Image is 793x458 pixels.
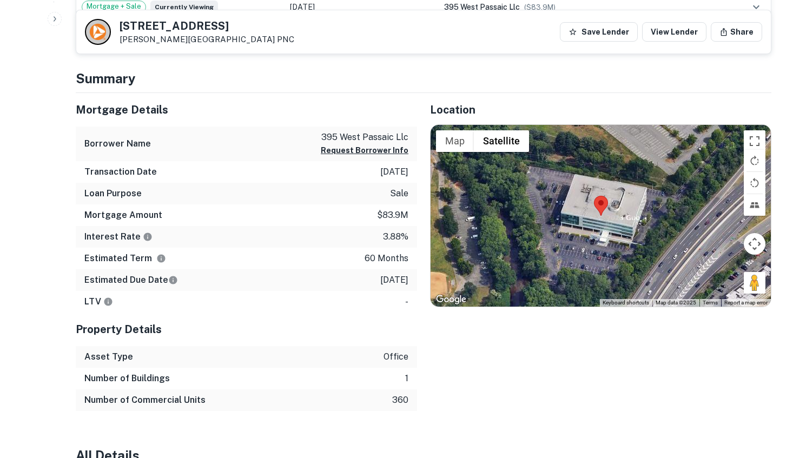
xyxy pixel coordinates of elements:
h4: Summary [76,69,771,88]
h6: Interest Rate [84,230,153,243]
a: Open this area in Google Maps (opens a new window) [433,293,469,307]
h6: Mortgage Amount [84,209,162,222]
p: [PERSON_NAME][GEOGRAPHIC_DATA] [120,35,294,44]
h6: Estimated Due Date [84,274,178,287]
h6: Estimated Term [84,252,166,265]
h6: Transaction Date [84,165,157,178]
span: Map data ©2025 [656,300,696,306]
a: Report a map error [724,300,768,306]
span: 395 west passaic llc [444,3,520,11]
a: Terms (opens in new tab) [703,300,718,306]
img: Google [433,293,469,307]
p: office [384,350,408,363]
p: 3.88% [383,230,408,243]
button: Tilt map [744,194,765,216]
svg: LTVs displayed on the website are for informational purposes only and may be reported incorrectly... [103,297,113,307]
h5: [STREET_ADDRESS] [120,21,294,31]
h6: Number of Buildings [84,372,170,385]
span: Currently viewing [150,1,218,14]
p: 360 [392,394,408,407]
p: [DATE] [380,165,408,178]
h6: LTV [84,295,113,308]
h6: Loan Purpose [84,187,142,200]
p: 60 months [365,252,408,265]
h6: Asset Type [84,350,133,363]
button: Rotate map counterclockwise [744,172,765,194]
h5: Location [430,102,771,118]
h6: Number of Commercial Units [84,394,206,407]
p: 395 west passaic llc [321,131,408,144]
p: 1 [405,372,408,385]
button: Request Borrower Info [321,144,408,157]
span: Mortgage + Sale [82,1,146,12]
svg: The interest rates displayed on the website are for informational purposes only and may be report... [143,232,153,242]
p: $83.9m [377,209,408,222]
button: Rotate map clockwise [744,150,765,171]
p: sale [390,187,408,200]
button: Toggle fullscreen view [744,130,765,152]
button: Drag Pegman onto the map to open Street View [744,272,765,294]
span: ($ 83.9M ) [524,3,556,11]
a: View Lender [642,22,706,42]
button: Share [711,22,762,42]
h5: Property Details [76,321,417,337]
p: [DATE] [380,274,408,287]
h6: Borrower Name [84,137,151,150]
svg: Term is based on a standard schedule for this type of loan. [156,254,166,263]
button: Save Lender [560,22,638,42]
button: Show street map [436,130,474,152]
h5: Mortgage Details [76,102,417,118]
button: Keyboard shortcuts [603,299,649,307]
button: Map camera controls [744,233,765,255]
p: - [405,295,408,308]
a: PNC [277,35,294,44]
button: Show satellite imagery [474,130,529,152]
svg: Estimate is based on a standard schedule for this type of loan. [168,275,178,285]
